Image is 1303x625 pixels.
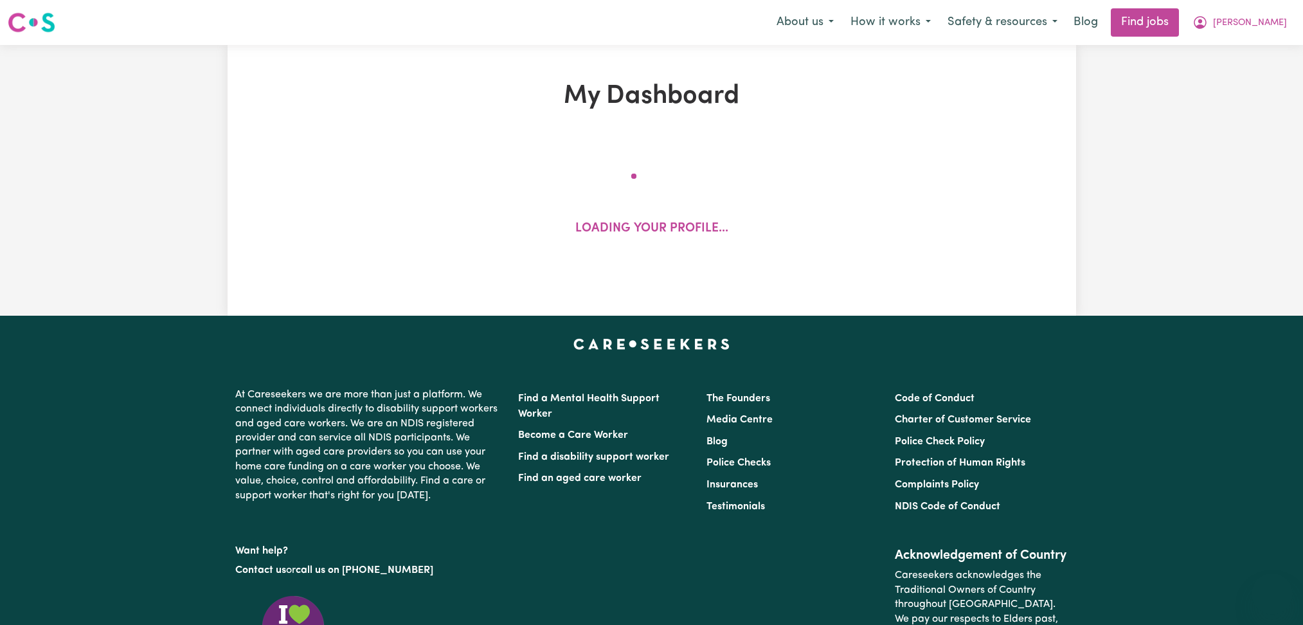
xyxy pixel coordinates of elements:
p: At Careseekers we are more than just a platform. We connect individuals directly to disability su... [235,383,503,508]
h1: My Dashboard [377,81,927,112]
a: Testimonials [706,502,765,512]
a: Careseekers home page [573,339,730,349]
a: Blog [706,437,728,447]
a: Find a Mental Health Support Worker [518,394,660,419]
button: My Account [1184,9,1295,36]
a: call us on [PHONE_NUMBER] [296,565,433,575]
a: Find a disability support worker [518,452,669,462]
a: Charter of Customer Service [895,415,1031,425]
a: Police Check Policy [895,437,985,447]
button: How it works [842,9,939,36]
iframe: Button to launch messaging window [1252,574,1293,615]
a: Find jobs [1111,8,1179,37]
p: Want help? [235,539,503,558]
span: [PERSON_NAME] [1213,16,1287,30]
a: Police Checks [706,458,771,468]
a: Code of Conduct [895,394,975,404]
a: Complaints Policy [895,480,979,490]
button: About us [768,9,842,36]
img: Careseekers logo [8,11,55,34]
h2: Acknowledgement of Country [895,548,1068,563]
a: Insurances [706,480,758,490]
a: NDIS Code of Conduct [895,502,1000,512]
a: Contact us [235,565,286,575]
p: Loading your profile... [575,220,728,239]
p: or [235,558,503,583]
a: Protection of Human Rights [895,458,1025,468]
a: Blog [1066,8,1106,37]
button: Safety & resources [939,9,1066,36]
a: Become a Care Worker [518,430,628,440]
a: The Founders [706,394,770,404]
a: Media Centre [706,415,773,425]
a: Find an aged care worker [518,473,642,484]
a: Careseekers logo [8,8,55,37]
